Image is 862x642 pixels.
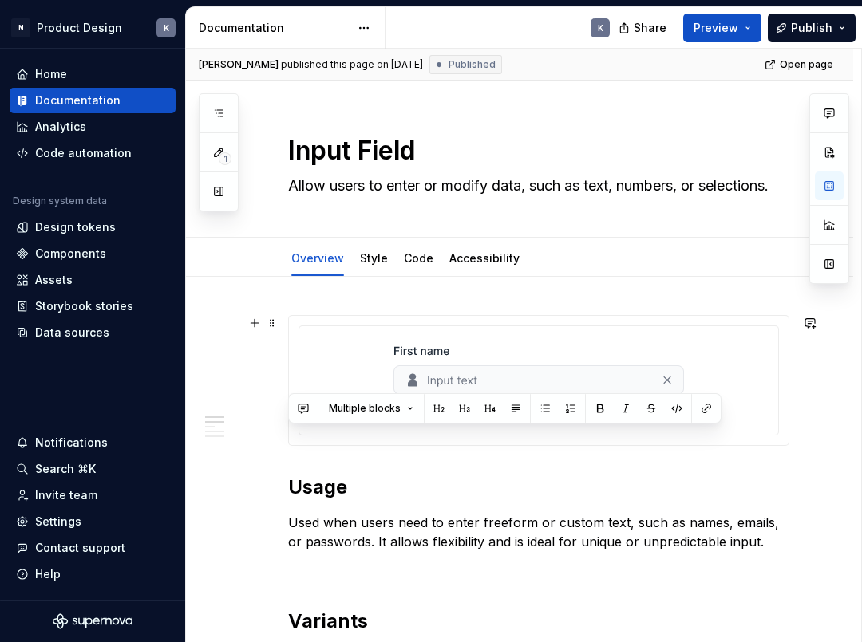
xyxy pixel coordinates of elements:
[35,219,116,235] div: Design tokens
[35,514,81,530] div: Settings
[10,320,176,345] a: Data sources
[199,20,350,36] div: Documentation
[10,293,176,319] a: Storybook stories
[35,435,108,451] div: Notifications
[35,487,97,503] div: Invite team
[35,246,106,262] div: Components
[329,402,401,415] span: Multiple blocks
[13,195,107,207] div: Design system data
[10,215,176,240] a: Design tokens
[760,53,840,76] a: Open page
[449,58,496,71] span: Published
[35,461,96,477] div: Search ⌘K
[199,58,279,71] span: [PERSON_NAME]
[10,267,176,293] a: Assets
[288,475,789,500] h2: Usage
[611,14,677,42] button: Share
[10,509,176,534] a: Settings
[598,22,603,34] div: K
[768,14,856,42] button: Publish
[634,20,666,36] span: Share
[285,132,786,170] textarea: Input Field
[397,241,440,274] div: Code
[10,241,176,266] a: Components
[10,482,176,508] a: Invite team
[404,251,433,265] a: Code
[3,10,182,45] button: NProduct DesignK
[285,173,786,199] textarea: Allow users to enter or modify data, such as text, numbers, or selections.
[35,540,125,556] div: Contact support
[35,93,121,108] div: Documentation
[10,561,176,587] button: Help
[37,20,122,36] div: Product Design
[35,119,86,135] div: Analytics
[10,88,176,113] a: Documentation
[285,241,350,274] div: Overview
[694,20,738,36] span: Preview
[35,566,61,582] div: Help
[35,298,133,314] div: Storybook stories
[10,456,176,482] button: Search ⌘K
[10,61,176,87] a: Home
[291,251,344,265] a: Overview
[10,430,176,455] button: Notifications
[164,22,169,34] div: K
[53,613,132,629] svg: Supernova Logo
[288,609,789,634] h2: Variants
[10,535,176,561] button: Contact support
[288,513,789,551] p: Used when users need to enter freeform or custom text, such as names, emails, or passwords. It al...
[10,140,176,166] a: Code automation
[281,58,423,71] div: published this page on [DATE]
[35,272,73,288] div: Assets
[683,14,761,42] button: Preview
[35,325,109,341] div: Data sources
[360,251,388,265] a: Style
[791,20,832,36] span: Publish
[35,66,67,82] div: Home
[780,58,833,71] span: Open page
[11,18,30,37] div: N
[322,397,421,419] button: Multiple blocks
[35,145,132,161] div: Code automation
[354,241,394,274] div: Style
[219,152,231,165] span: 1
[10,114,176,140] a: Analytics
[443,241,526,274] div: Accessibility
[449,251,520,265] a: Accessibility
